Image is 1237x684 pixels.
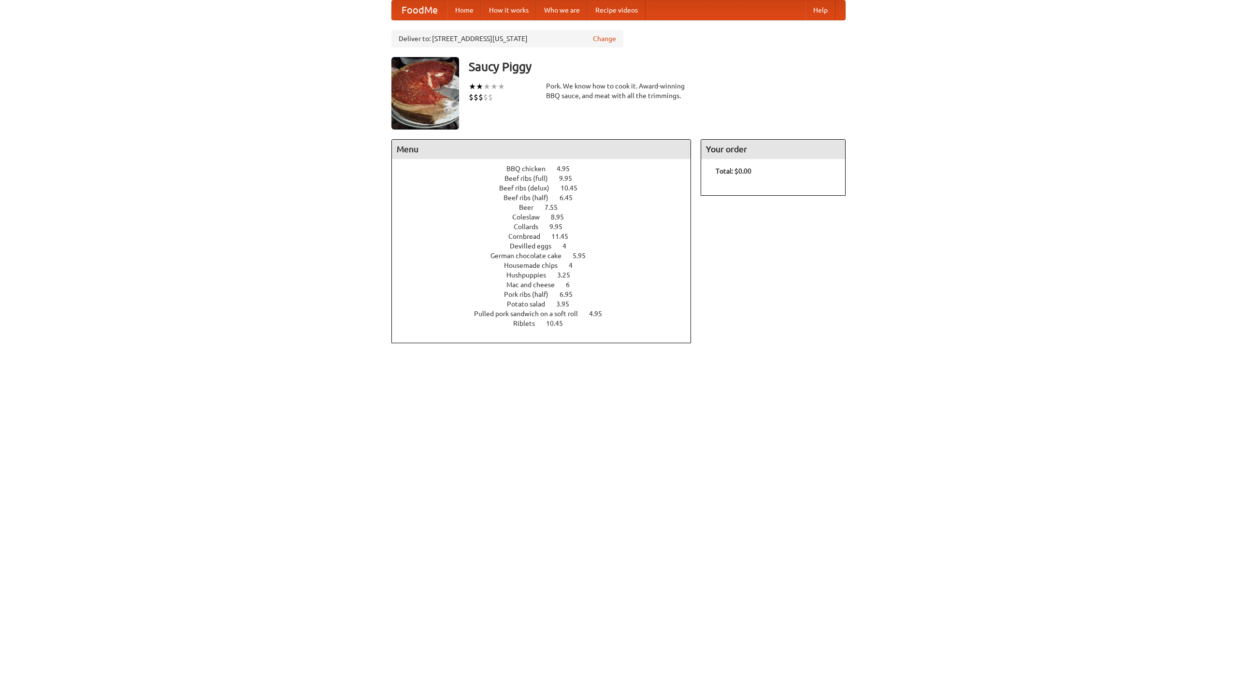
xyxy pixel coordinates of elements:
span: Pulled pork sandwich on a soft roll [474,310,588,318]
a: Mac and cheese 6 [506,281,588,289]
a: Help [805,0,835,20]
a: Beef ribs (half) 6.45 [503,194,590,202]
a: Riblets 10.45 [513,320,581,327]
li: ★ [490,81,498,92]
span: 4 [562,242,576,250]
span: Potato salad [507,300,555,308]
a: Beer 7.55 [519,204,575,211]
span: 10.45 [546,320,573,327]
span: BBQ chicken [506,165,555,173]
span: 11.45 [551,233,578,240]
span: Housemade chips [504,262,567,269]
span: Devilled eggs [510,242,561,250]
li: $ [469,92,474,102]
span: Hushpuppies [506,271,556,279]
a: Coleslaw 8.95 [512,213,582,221]
span: Collards [514,223,548,231]
span: 3.25 [557,271,580,279]
li: $ [474,92,478,102]
a: FoodMe [392,0,447,20]
span: 6.95 [560,291,582,298]
span: 4.95 [557,165,579,173]
span: 6 [566,281,579,289]
div: Pork. We know how to cook it. Award-winning BBQ sauce, and meat with all the trimmings. [546,81,691,101]
span: 5.95 [573,252,595,260]
a: Who we are [536,0,588,20]
a: Devilled eggs 4 [510,242,584,250]
a: Change [593,34,616,44]
a: Beef ribs (delux) 10.45 [499,184,595,192]
a: BBQ chicken 4.95 [506,165,588,173]
span: Beef ribs (delux) [499,184,559,192]
span: Pork ribs (half) [504,291,558,298]
span: Riblets [513,320,545,327]
a: Hushpuppies 3.25 [506,271,588,279]
h4: Menu [392,140,690,159]
a: How it works [481,0,536,20]
b: Total: $0.00 [716,167,751,175]
div: Deliver to: [STREET_ADDRESS][US_STATE] [391,30,623,47]
span: 7.55 [545,204,567,211]
span: Beef ribs (half) [503,194,558,202]
a: Pork ribs (half) 6.95 [504,291,590,298]
span: 4 [569,262,582,269]
li: $ [488,92,493,102]
a: Potato salad 3.95 [507,300,587,308]
a: Home [447,0,481,20]
span: 9.95 [549,223,572,231]
span: German chocolate cake [490,252,571,260]
span: 6.45 [560,194,582,202]
li: ★ [498,81,505,92]
span: Mac and cheese [506,281,564,289]
span: Beef ribs (full) [504,175,558,182]
a: German chocolate cake 5.95 [490,252,604,260]
li: ★ [483,81,490,92]
span: 8.95 [551,213,574,221]
li: ★ [476,81,483,92]
span: 3.95 [556,300,579,308]
h4: Your order [701,140,845,159]
span: Beer [519,204,543,211]
a: Beef ribs (full) 9.95 [504,175,590,182]
a: Recipe videos [588,0,646,20]
span: Coleslaw [512,213,549,221]
span: 9.95 [559,175,582,182]
a: Housemade chips 4 [504,262,590,269]
img: angular.jpg [391,57,459,130]
li: $ [478,92,483,102]
h3: Saucy Piggy [469,57,846,76]
a: Collards 9.95 [514,223,580,231]
li: $ [483,92,488,102]
a: Pulled pork sandwich on a soft roll 4.95 [474,310,620,318]
a: Cornbread 11.45 [508,233,586,240]
span: 4.95 [589,310,612,318]
span: 10.45 [561,184,587,192]
li: ★ [469,81,476,92]
span: Cornbread [508,233,550,240]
